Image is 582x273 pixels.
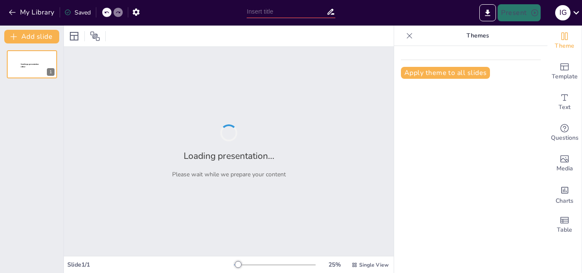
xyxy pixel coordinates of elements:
div: Add images, graphics, shapes or video [547,148,582,179]
button: Apply theme to all slides [401,67,490,79]
div: Slide 1 / 1 [67,261,234,269]
div: Saved [64,9,91,17]
h2: Loading presentation... [184,150,274,162]
div: Add text boxes [547,87,582,118]
span: Sendsteps presentation editor [21,63,39,68]
div: Add ready made slides [547,56,582,87]
span: Questions [551,133,579,143]
button: Present [498,4,540,21]
span: Single View [359,262,389,268]
div: Layout [67,29,81,43]
div: Add a table [547,210,582,240]
button: I G [555,4,570,21]
span: Theme [555,41,574,51]
div: Get real-time input from your audience [547,118,582,148]
span: Template [552,72,578,81]
button: Export to PowerPoint [479,4,496,21]
span: Media [556,164,573,173]
button: Add slide [4,30,59,43]
span: Table [557,225,572,235]
div: Change the overall theme [547,26,582,56]
div: 1 [7,50,57,78]
span: Charts [556,196,573,206]
div: 25 % [324,261,345,269]
button: My Library [6,6,58,19]
span: Position [90,31,100,41]
p: Please wait while we prepare your content [172,170,286,178]
p: Themes [416,26,539,46]
div: Add charts and graphs [547,179,582,210]
span: Text [559,103,570,112]
input: Insert title [247,6,326,18]
div: I G [555,5,570,20]
div: 1 [47,68,55,76]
